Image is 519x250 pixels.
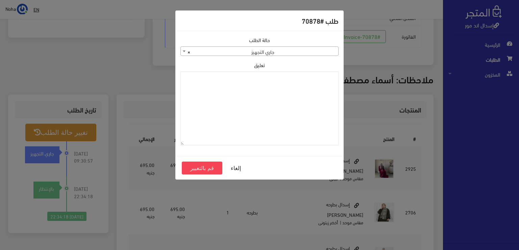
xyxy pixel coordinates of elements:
[188,47,190,56] span: ×
[254,61,265,69] label: تعليق
[222,162,249,174] button: إلغاء
[182,162,222,174] button: قم بالتغيير
[302,16,339,26] h5: طلب #70878
[180,46,339,56] span: جاري التجهيز
[249,36,270,44] label: حالة الطلب
[181,47,338,56] span: جاري التجهيز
